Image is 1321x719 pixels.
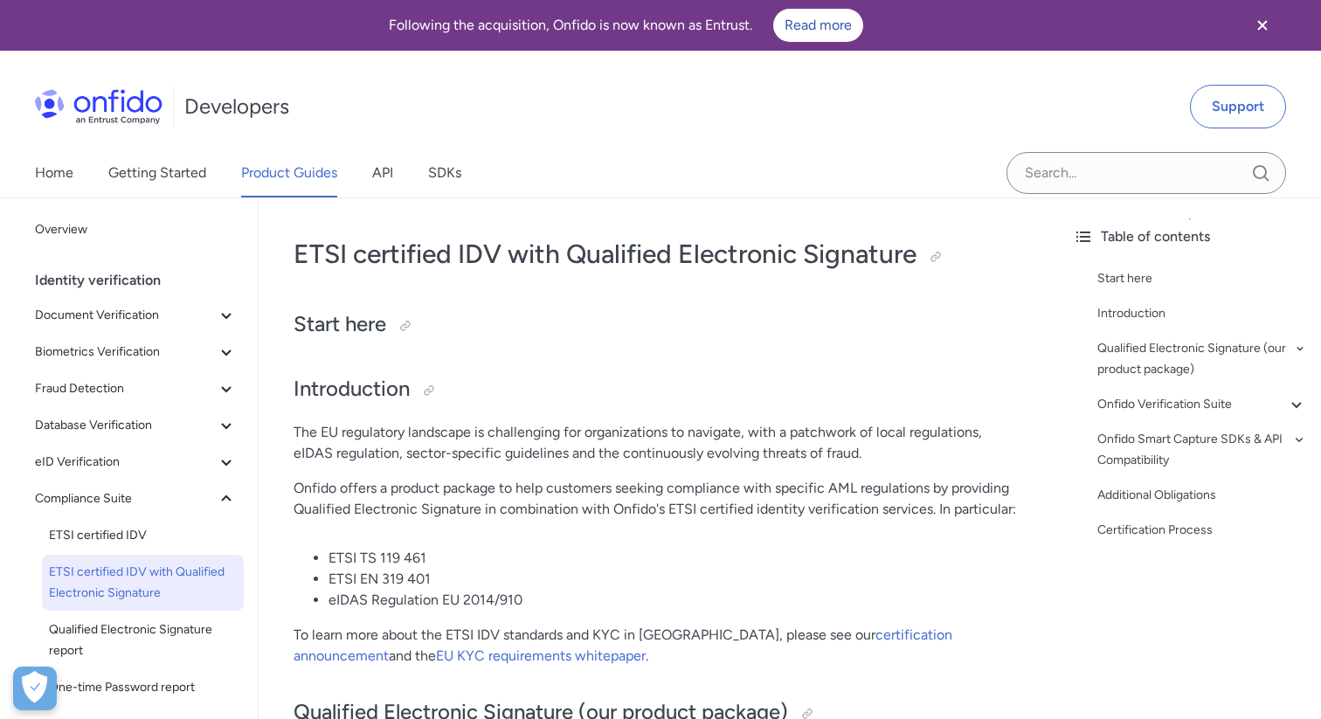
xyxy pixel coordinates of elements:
[28,408,244,443] button: Database Verification
[35,378,216,399] span: Fraud Detection
[28,335,244,370] button: Biometrics Verification
[42,518,244,553] a: ETSI certified IDV
[35,488,216,509] span: Compliance Suite
[294,625,1024,667] p: To learn more about the ETSI IDV standards and KYC in [GEOGRAPHIC_DATA], please see our and the .
[13,667,57,710] div: Cookie Preferences
[1073,226,1307,247] div: Table of contents
[294,237,1024,272] h1: ETSI certified IDV with Qualified Electronic Signature
[42,670,244,705] a: One-time Password report
[13,667,57,710] button: Open Preferences
[35,415,216,436] span: Database Verification
[1097,338,1307,380] a: Qualified Electronic Signature (our product package)
[108,149,206,197] a: Getting Started
[42,555,244,611] a: ETSI certified IDV with Qualified Electronic Signature
[329,569,1024,590] li: ETSI EN 319 401
[1097,485,1307,506] a: Additional Obligations
[329,590,1024,611] li: eIDAS Regulation EU 2014/910
[294,310,1024,340] h2: Start here
[35,89,163,124] img: Onfido Logo
[1097,268,1307,289] a: Start here
[28,298,244,333] button: Document Verification
[1097,394,1307,415] a: Onfido Verification Suite
[49,619,237,661] span: Qualified Electronic Signature report
[35,452,216,473] span: eID Verification
[49,525,237,546] span: ETSI certified IDV
[184,93,289,121] h1: Developers
[1006,152,1286,194] input: Onfido search input field
[35,305,216,326] span: Document Verification
[35,149,73,197] a: Home
[1230,3,1295,47] button: Close banner
[1097,520,1307,541] a: Certification Process
[294,478,1024,520] p: Onfido offers a product package to help customers seeking compliance with specific AML regulation...
[28,481,244,516] button: Compliance Suite
[1190,85,1286,128] a: Support
[294,375,1024,404] h2: Introduction
[49,677,237,698] span: One-time Password report
[1097,429,1307,471] a: Onfido Smart Capture SDKs & API Compatibility
[294,422,1024,464] p: The EU regulatory landscape is challenging for organizations to navigate, with a patchwork of loc...
[372,149,393,197] a: API
[436,647,646,664] a: EU KYC requirements whitepaper
[35,342,216,363] span: Biometrics Verification
[241,149,337,197] a: Product Guides
[35,219,237,240] span: Overview
[773,9,863,42] a: Read more
[294,626,952,664] a: certification announcement
[28,371,244,406] button: Fraud Detection
[35,263,251,298] div: Identity verification
[28,445,244,480] button: eID Verification
[49,562,237,604] span: ETSI certified IDV with Qualified Electronic Signature
[21,9,1230,42] div: Following the acquisition, Onfido is now known as Entrust.
[28,212,244,247] a: Overview
[1097,303,1307,324] a: Introduction
[42,612,244,668] a: Qualified Electronic Signature report
[428,149,461,197] a: SDKs
[1252,15,1273,36] svg: Close banner
[329,548,1024,569] li: ETSI TS 119 461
